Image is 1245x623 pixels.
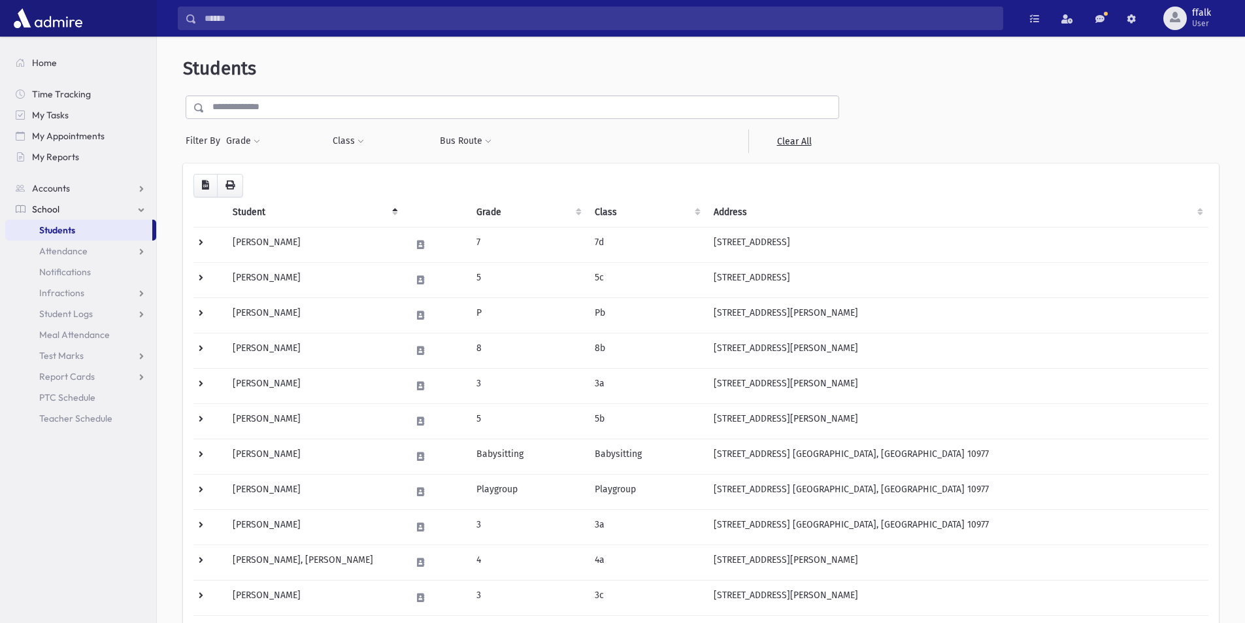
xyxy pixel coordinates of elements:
td: [PERSON_NAME], [PERSON_NAME] [225,545,403,580]
td: 3 [469,368,587,403]
button: Grade [225,129,261,153]
input: Search [197,7,1003,30]
a: My Reports [5,146,156,167]
span: My Appointments [32,130,105,142]
span: Student Logs [39,308,93,320]
td: Babysitting [587,439,705,474]
span: Report Cards [39,371,95,382]
td: 7 [469,227,587,262]
span: School [32,203,59,215]
button: Class [332,129,365,153]
a: Attendance [5,241,156,261]
td: [STREET_ADDRESS] [GEOGRAPHIC_DATA], [GEOGRAPHIC_DATA] 10977 [706,509,1208,545]
td: [STREET_ADDRESS][PERSON_NAME] [706,333,1208,368]
td: 8 [469,333,587,368]
a: Accounts [5,178,156,199]
td: 5 [469,262,587,297]
td: 3a [587,368,705,403]
td: 5b [587,403,705,439]
td: Pb [587,297,705,333]
span: Meal Attendance [39,329,110,341]
td: 3a [587,509,705,545]
a: School [5,199,156,220]
img: AdmirePro [10,5,86,31]
td: [STREET_ADDRESS] [706,262,1208,297]
td: [STREET_ADDRESS][PERSON_NAME] [706,545,1208,580]
span: Home [32,57,57,69]
button: Bus Route [439,129,492,153]
td: [STREET_ADDRESS][PERSON_NAME] [706,368,1208,403]
th: Student: activate to sort column descending [225,197,403,227]
span: ffalk [1192,8,1211,18]
a: Clear All [748,129,839,153]
td: [PERSON_NAME] [225,368,403,403]
span: PTC Schedule [39,392,95,403]
td: Playgroup [587,474,705,509]
td: [PERSON_NAME] [225,403,403,439]
a: Notifications [5,261,156,282]
span: Infractions [39,287,84,299]
td: [PERSON_NAME] [225,509,403,545]
td: Playgroup [469,474,587,509]
a: Student Logs [5,303,156,324]
td: 8b [587,333,705,368]
a: Infractions [5,282,156,303]
td: [PERSON_NAME] [225,474,403,509]
span: Students [183,58,256,79]
td: Babysitting [469,439,587,474]
td: 5 [469,403,587,439]
td: 4 [469,545,587,580]
span: Attendance [39,245,88,257]
a: Time Tracking [5,84,156,105]
span: Accounts [32,182,70,194]
th: Class: activate to sort column ascending [587,197,705,227]
td: [PERSON_NAME] [225,580,403,615]
td: 4a [587,545,705,580]
span: Teacher Schedule [39,413,112,424]
td: [STREET_ADDRESS] [GEOGRAPHIC_DATA], [GEOGRAPHIC_DATA] 10977 [706,439,1208,474]
td: [PERSON_NAME] [225,333,403,368]
span: My Tasks [32,109,69,121]
a: My Appointments [5,126,156,146]
a: PTC Schedule [5,387,156,408]
span: Students [39,224,75,236]
td: [PERSON_NAME] [225,439,403,474]
a: Report Cards [5,366,156,387]
td: 7d [587,227,705,262]
span: Test Marks [39,350,84,362]
td: [STREET_ADDRESS][PERSON_NAME] [706,297,1208,333]
td: [STREET_ADDRESS] [706,227,1208,262]
button: CSV [193,174,218,197]
td: [STREET_ADDRESS] [GEOGRAPHIC_DATA], [GEOGRAPHIC_DATA] 10977 [706,474,1208,509]
a: Teacher Schedule [5,408,156,429]
td: [PERSON_NAME] [225,297,403,333]
a: Meal Attendance [5,324,156,345]
span: My Reports [32,151,79,163]
td: 3 [469,509,587,545]
td: [STREET_ADDRESS][PERSON_NAME] [706,403,1208,439]
button: Print [217,174,243,197]
td: 3c [587,580,705,615]
a: Students [5,220,152,241]
span: User [1192,18,1211,29]
span: Time Tracking [32,88,91,100]
td: [PERSON_NAME] [225,227,403,262]
th: Address: activate to sort column ascending [706,197,1208,227]
th: Grade: activate to sort column ascending [469,197,587,227]
td: 3 [469,580,587,615]
span: Notifications [39,266,91,278]
td: [PERSON_NAME] [225,262,403,297]
a: Test Marks [5,345,156,366]
a: Home [5,52,156,73]
a: My Tasks [5,105,156,126]
td: P [469,297,587,333]
span: Filter By [186,134,225,148]
td: 5c [587,262,705,297]
td: [STREET_ADDRESS][PERSON_NAME] [706,580,1208,615]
